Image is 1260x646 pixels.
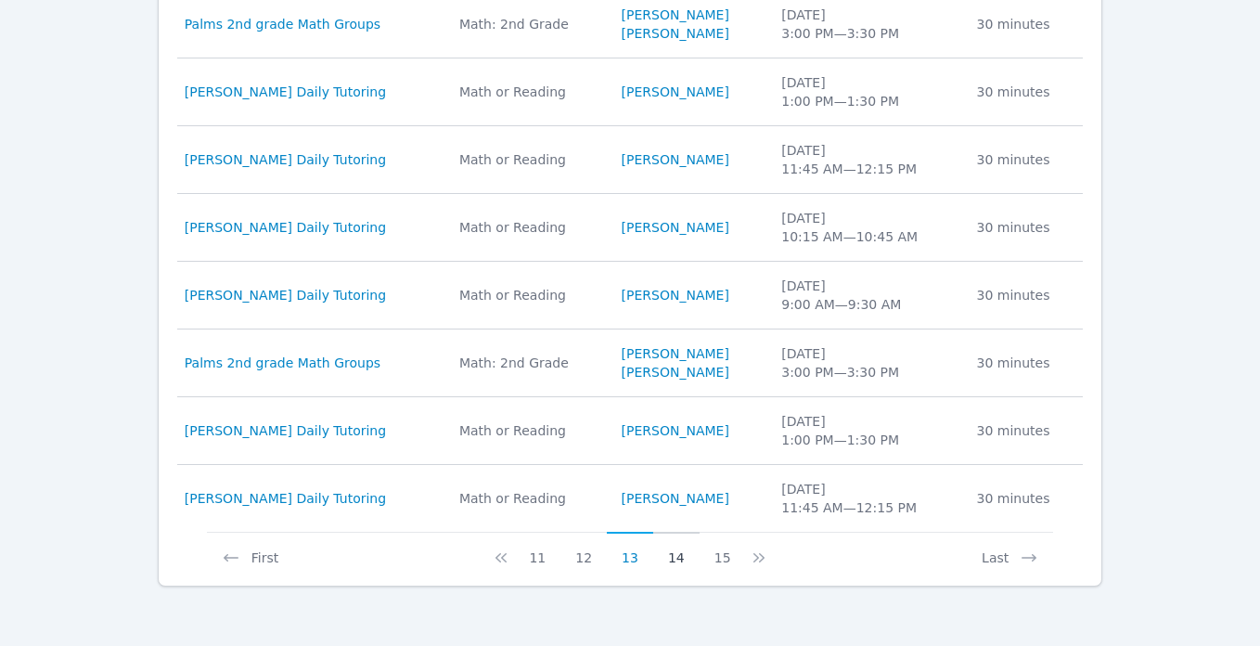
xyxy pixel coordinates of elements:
div: Math: 2nd Grade [459,15,599,33]
a: [PERSON_NAME] [622,363,729,381]
button: First [207,532,293,567]
a: [PERSON_NAME] Daily Tutoring [185,83,386,101]
button: 12 [560,532,607,567]
div: Math or Reading [459,218,599,237]
tr: [PERSON_NAME] Daily TutoringMath or Reading[PERSON_NAME][DATE]1:00 PM—1:30 PM30 minutes [177,397,1084,465]
div: Math: 2nd Grade [459,354,599,372]
div: 30 minutes [977,421,1073,440]
a: [PERSON_NAME] [622,286,729,304]
a: [PERSON_NAME] Daily Tutoring [185,286,386,304]
div: 30 minutes [977,83,1073,101]
button: 13 [607,532,653,567]
div: [DATE] 9:00 AM — 9:30 AM [781,277,954,314]
div: [DATE] 3:00 PM — 3:30 PM [781,344,954,381]
div: [DATE] 10:15 AM — 10:45 AM [781,209,954,246]
button: 14 [653,532,700,567]
a: [PERSON_NAME] Daily Tutoring [185,150,386,169]
tr: [PERSON_NAME] Daily TutoringMath or Reading[PERSON_NAME][DATE]11:45 AM—12:15 PM30 minutes [177,465,1084,532]
div: 30 minutes [977,489,1073,508]
tr: [PERSON_NAME] Daily TutoringMath or Reading[PERSON_NAME][DATE]11:45 AM—12:15 PM30 minutes [177,126,1084,194]
button: 15 [700,532,746,567]
a: [PERSON_NAME] [622,421,729,440]
a: [PERSON_NAME] [622,83,729,101]
a: [PERSON_NAME] [622,6,729,24]
a: [PERSON_NAME] [622,344,729,363]
div: 30 minutes [977,150,1073,169]
div: Math or Reading [459,489,599,508]
tr: Palms 2nd grade Math GroupsMath: 2nd Grade[PERSON_NAME][PERSON_NAME][DATE]3:00 PM—3:30 PM30 minutes [177,329,1084,397]
button: 11 [514,532,560,567]
tr: [PERSON_NAME] Daily TutoringMath or Reading[PERSON_NAME][DATE]10:15 AM—10:45 AM30 minutes [177,194,1084,262]
a: [PERSON_NAME] Daily Tutoring [185,218,386,237]
a: [PERSON_NAME] Daily Tutoring [185,421,386,440]
div: 30 minutes [977,286,1073,304]
div: Math or Reading [459,150,599,169]
div: [DATE] 3:00 PM — 3:30 PM [781,6,954,43]
div: 30 minutes [977,15,1073,33]
div: [DATE] 11:45 AM — 12:15 PM [781,141,954,178]
a: [PERSON_NAME] Daily Tutoring [185,489,386,508]
a: [PERSON_NAME] [622,150,729,169]
a: [PERSON_NAME] [622,489,729,508]
div: [DATE] 1:00 PM — 1:30 PM [781,412,954,449]
a: Palms 2nd grade Math Groups [185,354,380,372]
a: Palms 2nd grade Math Groups [185,15,380,33]
a: [PERSON_NAME] [622,24,729,43]
div: Math or Reading [459,83,599,101]
a: [PERSON_NAME] [622,218,729,237]
tr: [PERSON_NAME] Daily TutoringMath or Reading[PERSON_NAME][DATE]1:00 PM—1:30 PM30 minutes [177,58,1084,126]
tr: [PERSON_NAME] Daily TutoringMath or Reading[PERSON_NAME][DATE]9:00 AM—9:30 AM30 minutes [177,262,1084,329]
button: Last [967,532,1053,567]
div: [DATE] 1:00 PM — 1:30 PM [781,73,954,110]
div: Math or Reading [459,286,599,304]
div: 30 minutes [977,354,1073,372]
div: Math or Reading [459,421,599,440]
div: [DATE] 11:45 AM — 12:15 PM [781,480,954,517]
div: 30 minutes [977,218,1073,237]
